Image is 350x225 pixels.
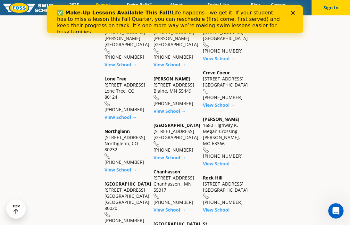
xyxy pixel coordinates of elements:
div: [STREET_ADDRESS] Northglenn, CO 80232 [PHONE_NUMBER] [104,128,147,165]
div: [STREET_ADDRESS] [GEOGRAPHIC_DATA], [GEOGRAPHIC_DATA] 80020 [PHONE_NUMBER] [104,181,147,224]
div: Life happens—we get it. If your student has to miss a lesson this Fall Quarter, you can reschedul... [10,4,236,30]
div: Close [244,6,251,10]
div: [STREET_ADDRESS] Lone Tree, CO 80124 [PHONE_NUMBER] [104,76,147,113]
img: location-phone-o-icon.svg [104,154,111,159]
div: [STREET_ADDRESS] [GEOGRAPHIC_DATA] [PHONE_NUMBER] [203,70,246,100]
a: Schools [90,2,117,8]
a: Lone Tree [104,76,126,82]
a: View School → [154,207,186,213]
img: location-phone-o-icon.svg [154,194,160,199]
a: [GEOGRAPHIC_DATA] [104,181,151,187]
a: Northglenn [104,128,130,134]
a: Careers [265,2,292,8]
a: View School → [154,62,186,68]
a: About FOSS [162,2,191,14]
img: location-phone-o-icon.svg [154,48,160,54]
img: location-phone-o-icon.svg [104,101,111,106]
div: [STREET_ADDRESS] Chanhassen , MN 55317 [PHONE_NUMBER] [154,169,196,205]
div: [STREET_ADDRESS] Blaine, MN 55449 [PHONE_NUMBER] [154,76,196,106]
img: FOSS Swim School Logo [3,3,58,13]
a: View School → [154,108,186,114]
a: View School → [203,161,235,167]
img: location-phone-o-icon.svg [203,147,209,153]
a: View School → [203,55,235,62]
a: View School → [203,102,235,108]
a: View School → [154,154,186,161]
div: [STREET_ADDRESS][PERSON_NAME] [GEOGRAPHIC_DATA] [PHONE_NUMBER] [154,23,196,60]
img: location-phone-o-icon.svg [104,212,111,217]
a: Swim Like [PERSON_NAME] [191,2,245,14]
div: [STREET_ADDRESS] [GEOGRAPHIC_DATA] [PHONE_NUMBER] [154,122,196,153]
img: location-phone-o-icon.svg [203,194,209,199]
a: View School → [104,167,137,173]
iframe: Intercom live chat [328,203,344,219]
b: ✅ Make-Up Lessons Available This Fall! [10,4,125,11]
a: Creve Coeur [203,70,230,76]
a: [PERSON_NAME] [154,76,190,82]
a: Swim Path® Program [117,2,162,14]
a: View School → [104,62,137,68]
img: location-phone-o-icon.svg [203,42,209,48]
img: location-phone-o-icon.svg [203,89,209,94]
a: Chanhassen [154,169,180,175]
a: 2025 Calendar [58,2,90,14]
a: View School → [104,114,137,120]
img: location-phone-o-icon.svg [154,141,160,147]
div: 1680 Highway K, Megan Crossing [PERSON_NAME], MO 63366 [PHONE_NUMBER] [203,116,246,159]
a: Blog [245,2,265,8]
div: TOP [13,204,20,214]
img: location-phone-o-icon.svg [154,95,160,100]
a: [GEOGRAPHIC_DATA] [154,122,200,128]
div: [STREET_ADDRESS] [GEOGRAPHIC_DATA] [PHONE_NUMBER] [203,175,246,205]
a: [PERSON_NAME] [203,116,239,122]
iframe: Intercom live chat banner [47,5,303,33]
div: [STREET_ADDRESS] [GEOGRAPHIC_DATA] [PHONE_NUMBER] [203,23,246,54]
a: View School → [203,207,235,213]
div: [STREET_ADDRESS][PERSON_NAME] [GEOGRAPHIC_DATA] [PHONE_NUMBER] [104,23,147,60]
img: location-phone-o-icon.svg [104,48,111,54]
a: Rock Hill [203,175,222,181]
